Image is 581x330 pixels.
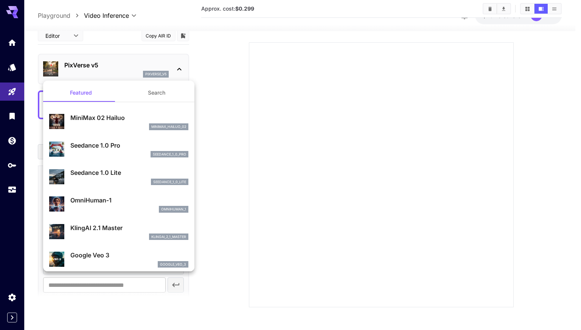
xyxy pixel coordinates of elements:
p: omnihuman_1 [161,207,186,212]
div: OmniHuman‑1omnihuman_1 [49,193,188,216]
div: Seedance 1.0 Proseedance_1_0_pro [49,138,188,161]
p: OmniHuman‑1 [70,196,188,205]
p: klingai_2_1_master [151,234,186,240]
p: google_veo_3 [160,262,186,267]
p: Seedance 1.0 Lite [70,168,188,177]
p: seedance_1_0_pro [153,152,186,157]
button: Search [119,84,194,102]
div: Google Veo 3google_veo_3 [49,247,188,271]
button: Featured [43,84,119,102]
div: MiniMax 02 Hailuominimax_hailuo_02 [49,110,188,133]
div: Seedance 1.0 Liteseedance_1_0_lite [49,165,188,188]
p: Seedance 1.0 Pro [70,141,188,150]
p: KlingAI 2.1 Master [70,223,188,232]
p: Google Veo 3 [70,251,188,260]
p: MiniMax 02 Hailuo [70,113,188,122]
p: seedance_1_0_lite [153,179,186,185]
div: KlingAI 2.1 Masterklingai_2_1_master [49,220,188,243]
p: minimax_hailuo_02 [151,124,186,129]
